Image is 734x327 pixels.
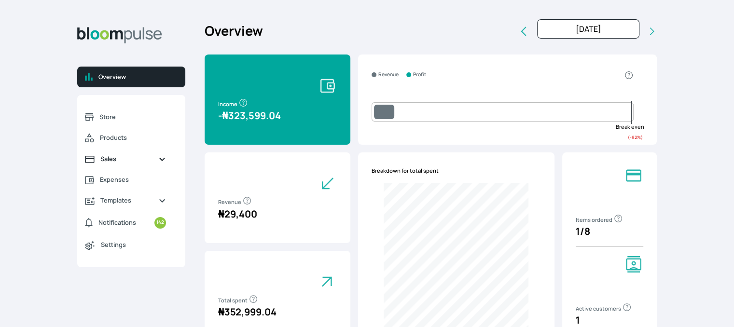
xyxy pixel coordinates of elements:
a: Settings [77,234,174,256]
a: Store [77,107,174,127]
span: - 323,599.04 [218,109,281,122]
span: Products [100,133,166,142]
span: Settings [101,240,166,249]
span: Items ordered [576,216,623,223]
aside: Sidebar [77,19,185,315]
a: Templates [77,190,174,211]
span: 352,999.04 [218,305,277,318]
span: Templates [100,196,151,205]
span: Total spent [218,297,258,304]
span: Store [99,112,166,122]
small: Revenue [378,71,399,79]
span: ₦ [222,109,228,122]
span: ₦ [218,305,224,318]
span: ₦ [218,207,224,220]
span: Sales [100,154,151,163]
p: 1 / 8 [576,224,643,239]
span: Expenses [100,175,166,184]
span: Breakdown for total spent [372,167,439,175]
small: ( -92 %) [628,134,643,140]
span: Income [218,100,248,108]
span: Active customers [576,305,632,312]
a: Sales [77,149,174,169]
a: Notifications142 [77,211,174,234]
h2: Overview [205,21,263,41]
a: Products [77,127,174,149]
small: Profit [413,71,426,79]
a: Expenses [77,169,174,190]
span: Overview [98,72,178,82]
a: Overview [77,67,185,87]
span: Revenue [218,198,252,205]
span: Notifications [98,218,136,227]
img: Bloom Logo [77,27,162,43]
span: 29,400 [218,207,257,220]
small: 142 [154,217,166,229]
